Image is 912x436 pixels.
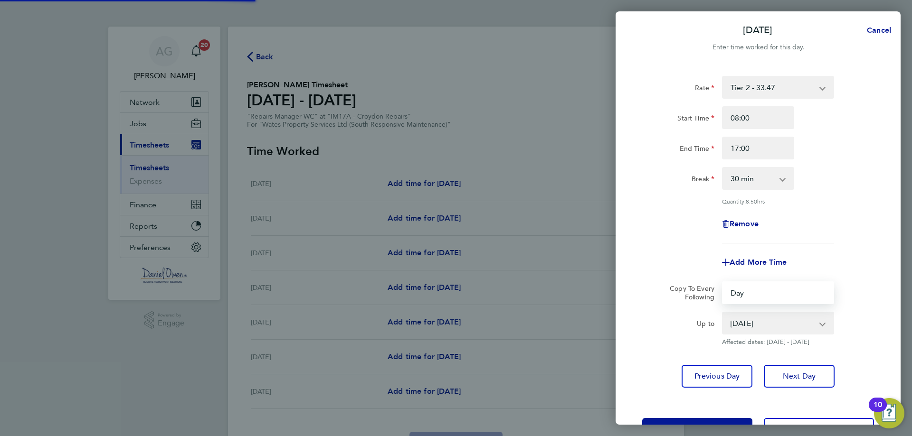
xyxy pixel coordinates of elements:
[680,144,714,156] label: End Time
[682,365,752,388] button: Previous Day
[722,220,759,228] button: Remove
[746,197,757,205] span: 8.50
[616,42,901,53] div: Enter time worked for this day.
[730,219,759,228] span: Remove
[722,338,834,346] span: Affected dates: [DATE] - [DATE]
[817,282,828,303] button: Reset selection
[692,175,714,186] label: Break
[722,259,787,266] button: Add More Time
[694,371,740,381] span: Previous Day
[764,365,835,388] button: Next Day
[852,21,901,40] button: Cancel
[743,24,772,37] p: [DATE]
[874,398,904,428] button: Open Resource Center, 10 new notifications
[864,26,891,35] span: Cancel
[722,137,794,159] input: E.g. 18:00
[695,83,714,95] label: Rate
[677,114,714,125] label: Start Time
[697,319,714,331] label: Up to
[662,284,714,301] label: Copy To Every Following
[722,106,794,129] input: E.g. 08:00
[722,197,834,205] div: Quantity: hrs
[783,371,816,381] span: Next Day
[874,405,882,417] div: 10
[730,258,787,267] span: Add More Time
